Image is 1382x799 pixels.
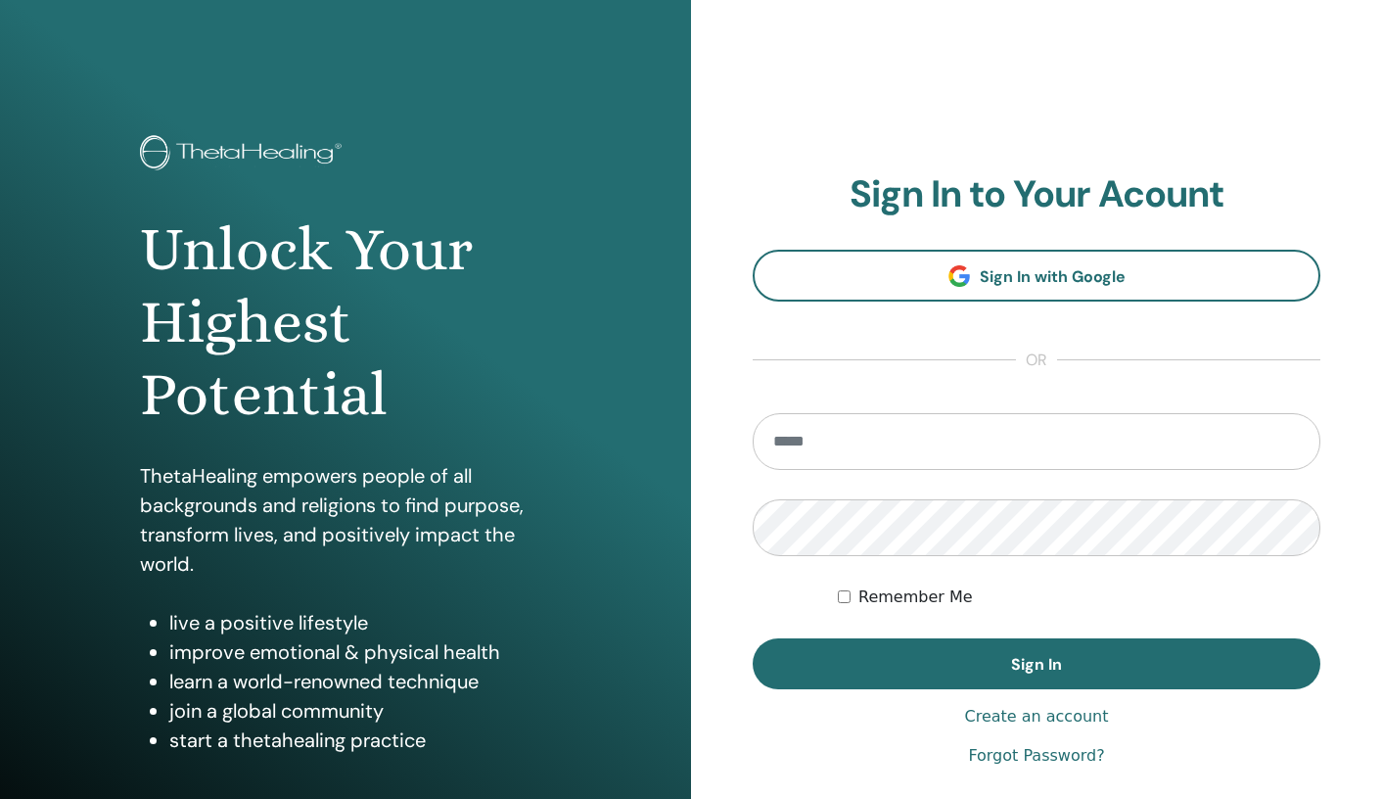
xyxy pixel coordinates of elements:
button: Sign In [753,638,1320,689]
li: start a thetahealing practice [169,726,552,755]
a: Sign In with Google [753,250,1320,302]
h2: Sign In to Your Acount [753,172,1320,217]
span: or [1016,349,1057,372]
span: Sign In [1011,654,1062,675]
label: Remember Me [858,586,973,609]
a: Forgot Password? [968,744,1104,768]
li: join a global community [169,696,552,726]
li: live a positive lifestyle [169,608,552,637]
p: ThetaHealing empowers people of all backgrounds and religions to find purpose, transform lives, a... [140,461,552,579]
a: Create an account [964,705,1108,728]
li: learn a world-renowned technique [169,667,552,696]
div: Keep me authenticated indefinitely or until I manually logout [838,586,1320,609]
span: Sign In with Google [980,266,1126,287]
li: improve emotional & physical health [169,637,552,667]
h1: Unlock Your Highest Potential [140,213,552,432]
